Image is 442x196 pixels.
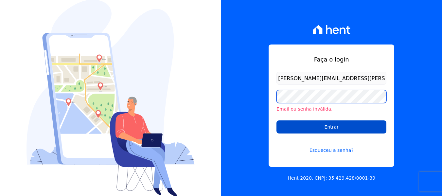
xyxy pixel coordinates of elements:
a: Esqueceu a senha? [276,139,386,154]
p: Hent 2020. CNPJ: 35.429.428/0001-39 [288,175,375,182]
h1: Faça o login [276,55,386,64]
input: Email [276,72,386,85]
input: Entrar [276,120,386,134]
li: Email ou senha inválida. [276,106,386,113]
